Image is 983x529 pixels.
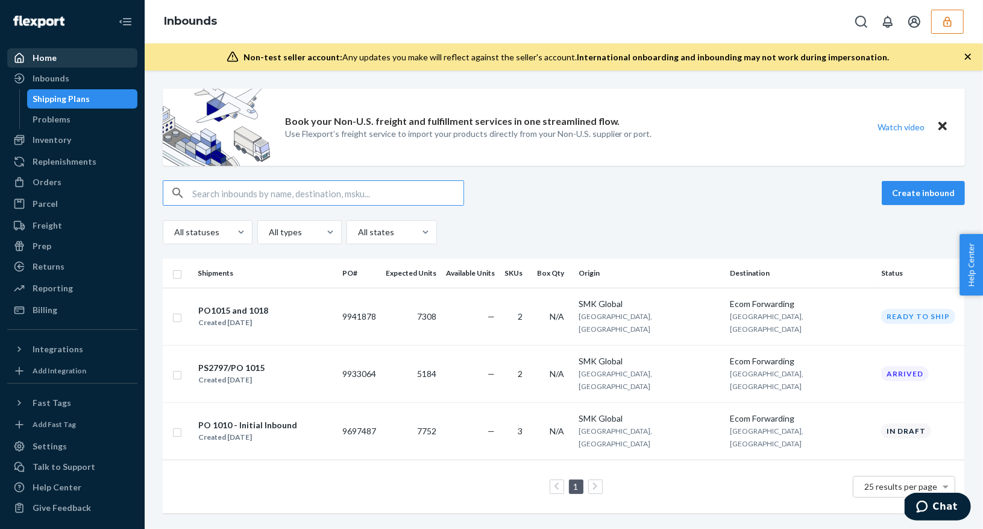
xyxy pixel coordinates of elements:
div: Inventory [33,134,71,146]
a: Add Integration [7,364,137,378]
a: Settings [7,437,137,456]
input: All states [357,226,358,238]
div: PS2797/PO 1015 [198,362,265,374]
div: SMK Global [579,298,720,310]
span: 25 results per page [865,481,938,492]
div: Add Integration [33,366,86,376]
th: SKUs [500,259,532,288]
div: Problems [33,113,71,125]
div: Ecom Forwarding [730,413,872,425]
span: International onboarding and inbounding may not work during impersonation. [577,52,889,62]
span: 7308 [417,311,436,322]
th: Shipments [193,259,338,288]
span: N/A [550,311,564,322]
button: Give Feedback [7,498,137,518]
iframe: Opens a widget where you can chat to one of our agents [905,493,971,523]
td: 9697487 [338,402,381,460]
a: Returns [7,257,137,276]
span: Non-test seller account: [243,52,342,62]
a: Parcel [7,194,137,214]
span: 2 [518,311,523,322]
span: [GEOGRAPHIC_DATA], [GEOGRAPHIC_DATA] [730,312,803,334]
th: Status [876,259,965,288]
span: [GEOGRAPHIC_DATA], [GEOGRAPHIC_DATA] [730,426,803,448]
a: Reporting [7,279,137,298]
div: Created [DATE] [198,431,297,443]
button: Close Navigation [113,10,137,34]
td: 9941878 [338,288,381,345]
th: Destination [725,259,876,288]
a: Inbounds [164,14,217,28]
input: All statuses [173,226,174,238]
div: Freight [33,220,62,232]
span: — [488,426,495,436]
div: SMK Global [579,413,720,425]
div: Talk to Support [33,461,95,473]
div: Help Center [33,481,81,493]
a: Inbounds [7,69,137,88]
span: [GEOGRAPHIC_DATA], [GEOGRAPHIC_DATA] [579,369,652,391]
span: [GEOGRAPHIC_DATA], [GEOGRAPHIC_DATA] [579,426,652,448]
div: Returns [33,261,64,273]
span: 2 [518,369,523,379]
span: 7752 [417,426,436,436]
a: Prep [7,236,137,256]
a: Inventory [7,130,137,150]
div: Created [DATE] [198,374,265,386]
div: Add Fast Tag [33,419,76,429]
button: Open notifications [876,10,900,34]
div: Give Feedback [33,502,91,514]
div: Inbounds [33,72,69,84]
a: Billing [7,300,137,320]
div: Prep [33,240,51,252]
div: Created [DATE] [198,317,268,329]
a: Orders [7,173,137,192]
div: Orders [33,176,61,188]
div: Ecom Forwarding [730,298,872,310]
span: 5184 [417,369,436,379]
button: Watch video [870,118,932,136]
div: Arrived [881,366,929,381]
th: Origin [574,259,725,288]
th: Expected Units [381,259,441,288]
a: Shipping Plans [27,89,138,109]
div: Billing [33,304,57,316]
div: Fast Tags [33,397,71,409]
button: Fast Tags [7,393,137,413]
a: Help Center [7,478,137,497]
div: Ecom Forwarding [730,355,872,367]
div: PO1015 and 1018 [198,305,268,317]
button: Open account menu [902,10,926,34]
div: Parcel [33,198,58,210]
button: Close [935,118,950,136]
div: Any updates you make will reflect against the seller's account. [243,51,889,63]
span: — [488,311,495,322]
div: Reporting [33,282,73,294]
button: Create inbound [882,181,965,205]
div: Ready to ship [881,309,955,324]
th: Box Qty [532,259,574,288]
span: 3 [518,426,523,436]
th: PO# [338,259,381,288]
span: N/A [550,369,564,379]
span: [GEOGRAPHIC_DATA], [GEOGRAPHIC_DATA] [579,312,652,334]
div: Replenishments [33,156,96,168]
a: Page 1 is your current page [571,481,581,492]
button: Open Search Box [849,10,873,34]
td: 9933064 [338,345,381,402]
div: Home [33,52,57,64]
div: SMK Global [579,355,720,367]
div: In draft [881,423,931,439]
ol: breadcrumbs [154,4,227,39]
div: Settings [33,440,67,452]
button: Integrations [7,340,137,359]
p: Use Flexport’s freight service to import your products directly from your Non-U.S. supplier or port. [285,128,652,140]
a: Freight [7,216,137,235]
img: Flexport logo [13,16,64,28]
div: Integrations [33,343,83,355]
th: Available Units [441,259,500,288]
span: — [488,369,495,379]
div: PO 1010 - Initial Inbound [198,419,297,431]
a: Add Fast Tag [7,417,137,432]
